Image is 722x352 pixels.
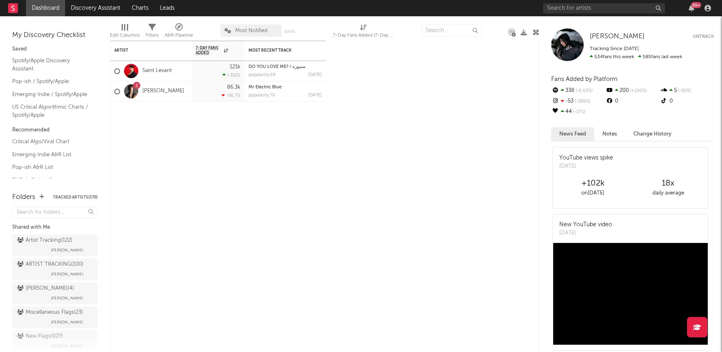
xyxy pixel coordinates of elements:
[142,68,172,74] a: Saint Levant
[12,150,89,159] a: Emerging Indie A&R List
[17,308,83,317] div: Miscellaneous Flags ( 23 )
[249,85,322,90] div: Mr Electric Blue
[249,65,322,69] div: DO YOU LOVE ME? / سنيورة
[12,31,98,40] div: My Discovery Checklist
[249,48,310,53] div: Most Recent Track
[12,234,98,256] a: Artist Tracking(122)[PERSON_NAME]
[196,46,222,55] span: 7-Day Fans Added
[590,33,645,41] a: [PERSON_NAME]
[110,31,140,40] div: Edit Columns
[249,85,281,90] a: Mr Electric Blue
[249,65,305,69] a: DO YOU LOVE ME? / سنيورة
[146,20,159,44] div: Filters
[17,260,83,269] div: ARTIST TRACKING ( 100 )
[222,93,240,98] div: -56.7 %
[12,103,89,119] a: US Critical Algorithmic Charts / Spotify/Apple
[572,110,585,114] span: -17 %
[110,20,140,44] div: Edit Columns
[165,20,193,44] div: A&R Pipeline
[51,245,83,255] span: [PERSON_NAME]
[333,20,394,44] div: 7-Day Fans Added (7-Day Fans Added)
[551,107,605,117] div: 44
[12,192,35,202] div: Folders
[12,282,98,304] a: [PERSON_NAME](4)[PERSON_NAME]
[12,163,89,172] a: Pop-ish A&R List
[574,99,590,104] span: -188 %
[559,221,612,229] div: New YouTube video
[12,207,98,219] input: Search for folders...
[559,154,613,162] div: YouTube views spike
[590,46,639,51] span: Tracking Since: [DATE]
[629,89,647,93] span: +100 %
[51,293,83,303] span: [PERSON_NAME]
[630,179,706,188] div: 18 x
[308,73,322,77] div: [DATE]
[165,31,193,40] div: A&R Pipeline
[691,2,701,8] div: 99 +
[689,5,694,11] button: 99+
[551,96,605,107] div: -53
[12,77,89,86] a: Pop-ish / Spotify/Apple
[677,89,691,93] span: -50 %
[555,179,630,188] div: +102k
[12,56,89,73] a: Spotify/Apple Discovery Assistant
[146,31,159,40] div: Filters
[17,236,72,245] div: Artist Tracking ( 122 )
[114,48,175,53] div: Artist
[594,127,625,141] button: Notes
[222,72,240,78] div: +312 %
[142,88,184,95] a: [PERSON_NAME]
[551,85,605,96] div: 338
[551,127,594,141] button: News Feed
[12,44,98,54] div: Saved
[53,195,98,199] button: Tracked Artists(370)
[12,125,98,135] div: Recommended
[590,55,634,59] span: 534 fans this week
[543,3,665,13] input: Search for artists
[230,64,240,70] div: 121k
[235,28,268,33] span: Most Notified
[693,33,714,41] button: Untrack
[12,90,89,99] a: Emerging Indie / Spotify/Apple
[284,29,295,34] button: Save
[12,176,89,185] a: TikTok Global Chart
[555,188,630,198] div: on [DATE]
[559,229,612,237] div: [DATE]
[421,24,482,37] input: Search...
[51,269,83,279] span: [PERSON_NAME]
[12,223,98,232] div: Shared with Me
[605,96,659,107] div: 0
[590,33,645,40] span: [PERSON_NAME]
[605,85,659,96] div: 200
[630,188,706,198] div: daily average
[51,317,83,327] span: [PERSON_NAME]
[660,85,714,96] div: 5
[308,93,322,98] div: [DATE]
[660,96,714,107] div: 0
[17,332,63,341] div: New Flags ( 927 )
[227,85,240,90] div: 86.3k
[333,31,394,40] div: 7-Day Fans Added (7-Day Fans Added)
[17,284,74,293] div: [PERSON_NAME] ( 4 )
[551,76,617,82] span: Fans Added by Platform
[249,73,276,77] div: popularity: 69
[574,89,593,93] span: -6.63 %
[625,127,680,141] button: Change History
[559,162,613,171] div: [DATE]
[51,341,83,351] span: [PERSON_NAME]
[12,137,89,146] a: Critical Algo/Viral Chart
[249,93,275,98] div: popularity: 76
[12,306,98,328] a: Miscellaneous Flags(23)[PERSON_NAME]
[12,258,98,280] a: ARTIST TRACKING(100)[PERSON_NAME]
[590,55,682,59] span: 585 fans last week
